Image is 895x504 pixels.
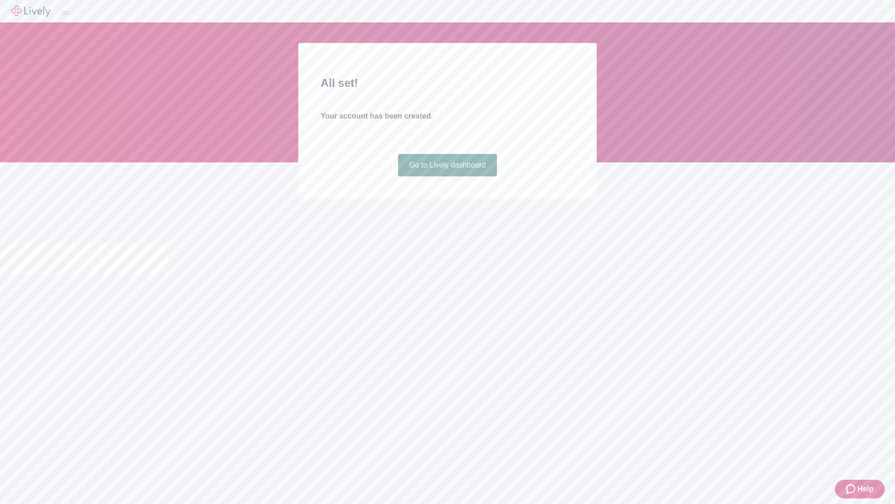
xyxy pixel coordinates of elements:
[321,111,574,122] h4: Your account has been created.
[857,483,874,495] span: Help
[11,6,50,17] img: Lively
[398,154,497,176] a: Go to Lively dashboard
[835,480,885,498] button: Zendesk support iconHelp
[846,483,857,495] svg: Zendesk support icon
[321,75,574,91] h2: All set!
[62,12,69,14] button: Log out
